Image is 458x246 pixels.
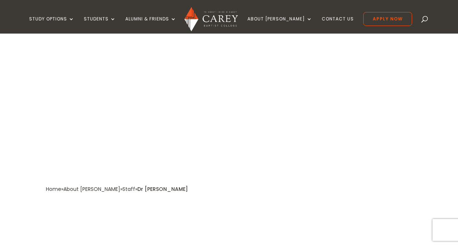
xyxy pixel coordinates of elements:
[46,184,137,194] div: » » »
[125,16,176,34] a: Alumni & Friends
[84,16,116,34] a: Students
[29,16,74,34] a: Study Options
[137,184,188,194] div: Dr [PERSON_NAME]
[46,185,61,193] a: Home
[363,12,412,26] a: Apply Now
[122,185,135,193] a: Staff
[184,7,238,31] img: Carey Baptist College
[247,16,312,34] a: About [PERSON_NAME]
[63,185,120,193] a: About [PERSON_NAME]
[322,16,354,34] a: Contact Us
